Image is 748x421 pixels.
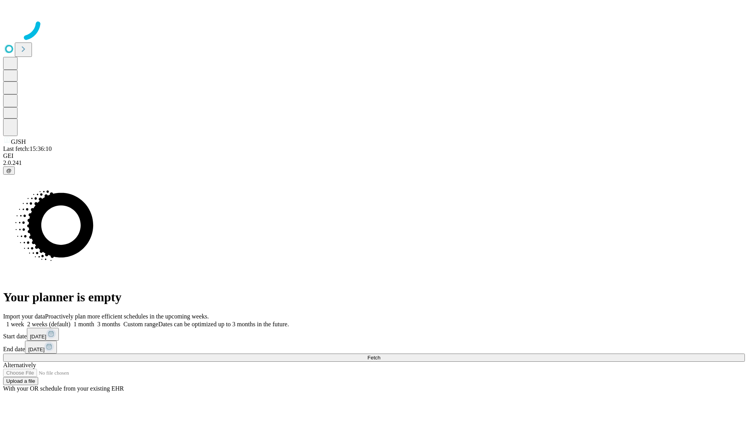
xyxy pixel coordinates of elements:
[3,166,15,175] button: @
[28,347,44,352] span: [DATE]
[6,321,24,327] span: 1 week
[367,355,380,361] span: Fetch
[3,377,38,385] button: Upload a file
[123,321,158,327] span: Custom range
[3,341,745,354] div: End date
[158,321,289,327] span: Dates can be optimized up to 3 months in the future.
[6,168,12,173] span: @
[25,341,57,354] button: [DATE]
[27,328,59,341] button: [DATE]
[3,385,124,392] span: With your OR schedule from your existing EHR
[74,321,94,327] span: 1 month
[3,354,745,362] button: Fetch
[3,159,745,166] div: 2.0.241
[45,313,209,320] span: Proactively plan more efficient schedules in the upcoming weeks.
[3,313,45,320] span: Import your data
[27,321,71,327] span: 2 weeks (default)
[97,321,120,327] span: 3 months
[3,290,745,304] h1: Your planner is empty
[3,362,36,368] span: Alternatively
[30,334,46,340] span: [DATE]
[3,152,745,159] div: GEI
[3,145,52,152] span: Last fetch: 15:36:10
[11,138,26,145] span: GJSH
[3,328,745,341] div: Start date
